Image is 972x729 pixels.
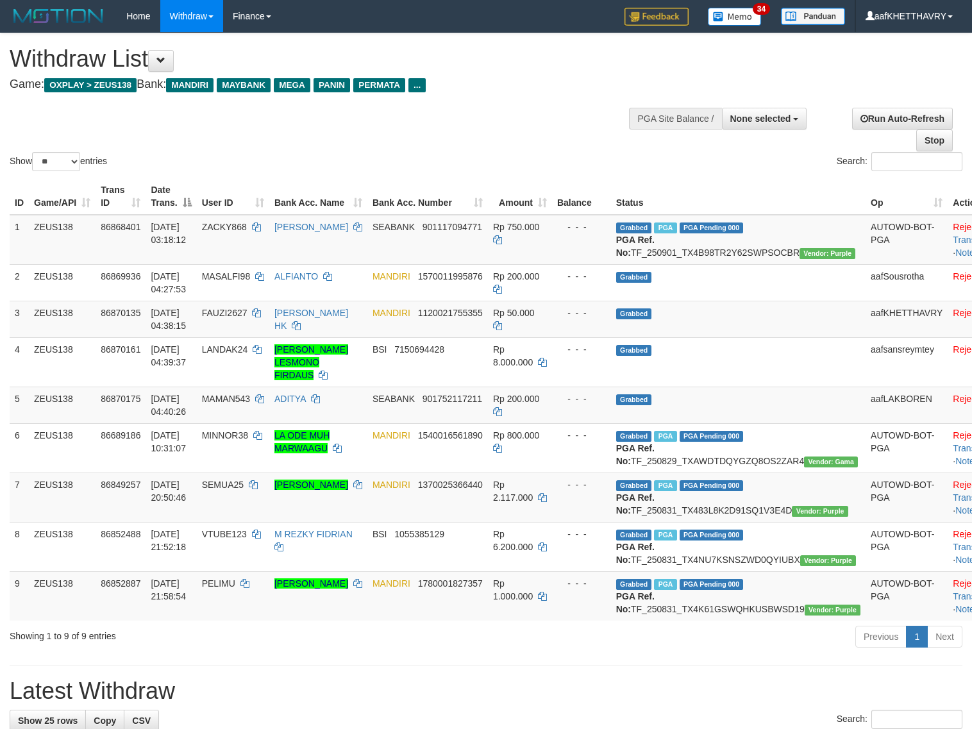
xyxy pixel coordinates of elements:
span: Copy 1540016561890 to clipboard [418,430,483,440]
span: Grabbed [616,530,652,540]
span: MANDIRI [373,430,410,440]
div: Showing 1 to 9 of 9 entries [10,624,396,642]
span: Copy 7150694428 to clipboard [394,344,444,355]
span: Rp 200.000 [493,394,539,404]
td: aafKHETTHAVRY [866,301,948,337]
span: FAUZI2627 [202,308,247,318]
span: MANDIRI [373,480,410,490]
span: None selected [730,113,791,124]
th: Date Trans.: activate to sort column descending [146,178,196,215]
td: 9 [10,571,29,621]
span: 34 [753,3,770,15]
b: PGA Ref. No: [616,542,655,565]
b: PGA Ref. No: [616,591,655,614]
span: MASALFI98 [202,271,250,281]
span: OXPLAY > ZEUS138 [44,78,137,92]
span: MANDIRI [373,271,410,281]
span: [DATE] 21:58:54 [151,578,186,601]
div: - - - [557,392,606,405]
a: M REZKY FIDRIAN [274,529,353,539]
td: 5 [10,387,29,423]
span: CSV [132,716,151,726]
span: SEABANK [373,394,415,404]
td: ZEUS138 [29,264,96,301]
div: - - - [557,478,606,491]
span: Grabbed [616,431,652,442]
div: - - - [557,528,606,540]
b: PGA Ref. No: [616,492,655,515]
span: Grabbed [616,579,652,590]
td: 6 [10,423,29,473]
span: [DATE] 04:40:26 [151,394,186,417]
img: MOTION_logo.png [10,6,107,26]
span: Copy 1780001827357 to clipboard [418,578,483,589]
button: None selected [722,108,807,130]
b: PGA Ref. No: [616,235,655,258]
div: - - - [557,306,606,319]
span: 86849257 [101,480,140,490]
td: ZEUS138 [29,473,96,522]
input: Search: [871,152,962,171]
span: Vendor URL: https://trx4.1velocity.biz [800,555,856,566]
span: [DATE] 10:31:07 [151,430,186,453]
td: 8 [10,522,29,571]
td: ZEUS138 [29,301,96,337]
a: [PERSON_NAME] LESMONO FIRDAUS [274,344,348,380]
span: PGA Pending [680,431,744,442]
td: AUTOWD-BOT-PGA [866,423,948,473]
th: Status [611,178,866,215]
span: [DATE] 04:38:15 [151,308,186,331]
a: [PERSON_NAME] [274,222,348,232]
span: MAMAN543 [202,394,250,404]
span: Show 25 rows [18,716,78,726]
th: Bank Acc. Name: activate to sort column ascending [269,178,367,215]
td: ZEUS138 [29,423,96,473]
th: User ID: activate to sort column ascending [197,178,269,215]
a: ADITYA [274,394,306,404]
td: 1 [10,215,29,265]
div: PGA Site Balance / [629,108,721,130]
th: Trans ID: activate to sort column ascending [96,178,146,215]
span: MAYBANK [217,78,271,92]
span: 86870135 [101,308,140,318]
span: SEMUA25 [202,480,244,490]
span: Vendor URL: https://trx4.1velocity.biz [800,248,855,259]
span: Vendor URL: https://trx4.1velocity.biz [805,605,860,616]
a: 1 [906,626,928,648]
div: - - - [557,270,606,283]
td: TF_250901_TX4B98TR2Y62SWPSOCBR [611,215,866,265]
span: 86869936 [101,271,140,281]
th: Bank Acc. Number: activate to sort column ascending [367,178,488,215]
h4: Game: Bank: [10,78,635,91]
td: 7 [10,473,29,522]
th: Amount: activate to sort column ascending [488,178,552,215]
span: Grabbed [616,480,652,491]
span: Vendor URL: https://trx4.1velocity.biz [792,506,848,517]
span: BSI [373,344,387,355]
label: Search: [837,710,962,729]
span: ... [408,78,426,92]
span: 86689186 [101,430,140,440]
span: PERMATA [353,78,405,92]
span: Marked by aafsolysreylen [654,530,676,540]
span: Copy [94,716,116,726]
td: AUTOWD-BOT-PGA [866,522,948,571]
td: TF_250829_TXAWDTDQYGZQ8OS2ZAR4 [611,423,866,473]
span: PANIN [314,78,350,92]
span: [DATE] 20:50:46 [151,480,186,503]
td: AUTOWD-BOT-PGA [866,571,948,621]
td: aafsansreymtey [866,337,948,387]
td: ZEUS138 [29,387,96,423]
span: Copy 1120021755355 to clipboard [418,308,483,318]
span: Copy 1370025366440 to clipboard [418,480,483,490]
div: - - - [557,429,606,442]
span: Rp 750.000 [493,222,539,232]
span: Rp 2.117.000 [493,480,533,503]
label: Search: [837,152,962,171]
span: Copy 901752117211 to clipboard [423,394,482,404]
td: TF_250831_TX4NU7KSNSZWD0QYIUBX [611,522,866,571]
span: PGA Pending [680,222,744,233]
label: Show entries [10,152,107,171]
span: PGA Pending [680,480,744,491]
span: 86852488 [101,529,140,539]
